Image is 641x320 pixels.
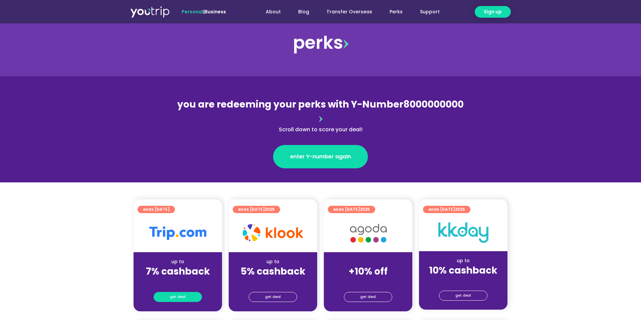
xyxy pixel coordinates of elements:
a: About [257,6,289,18]
div: (for stays only) [139,278,217,285]
div: up to [234,258,312,265]
span: you are redeeming your perks with Y-Number [177,98,403,111]
nav: Menu [244,6,448,18]
a: Blog [289,6,318,18]
a: Business [205,8,226,15]
a: get deal [344,292,392,302]
a: enter Y-number again [273,145,368,168]
div: (for stays only) [329,278,407,285]
a: Perks [381,6,411,18]
a: get deal [249,292,297,302]
a: ends [DATE]2025 [328,206,375,213]
span: 2025 [455,206,465,212]
a: ends [DATE]2025 [423,206,470,213]
span: ends [DATE] [333,206,370,213]
div: up to [424,257,502,264]
span: 2025 [265,206,275,212]
div: up to [139,258,217,265]
span: ends [DATE] [238,206,275,213]
span: get deal [360,292,376,302]
span: Personal [182,8,203,15]
strong: 7% cashback [146,265,210,278]
div: (for stays only) [234,278,312,285]
span: enter Y-number again [290,153,351,161]
a: get deal [154,292,202,302]
strong: +10% off [349,265,388,278]
a: Sign up [475,6,511,18]
span: ends [DATE] [143,206,170,213]
a: Transfer Overseas [318,6,381,18]
span: | [182,8,226,15]
div: 8000000000 [176,98,465,134]
span: get deal [455,291,471,300]
span: up to [362,258,374,265]
span: 2025 [360,206,370,212]
span: ends [DATE] [428,206,465,213]
div: (for stays only) [424,277,502,284]
strong: 10% cashback [429,264,497,277]
a: ends [DATE] [138,206,175,213]
a: get deal [439,291,487,301]
span: Sign up [484,8,502,15]
a: ends [DATE]2025 [233,206,280,213]
div: Scroll down to score your deal! [176,126,465,134]
strong: 5% cashback [241,265,305,278]
span: get deal [265,292,281,302]
a: Support [411,6,448,18]
span: get deal [170,292,186,302]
